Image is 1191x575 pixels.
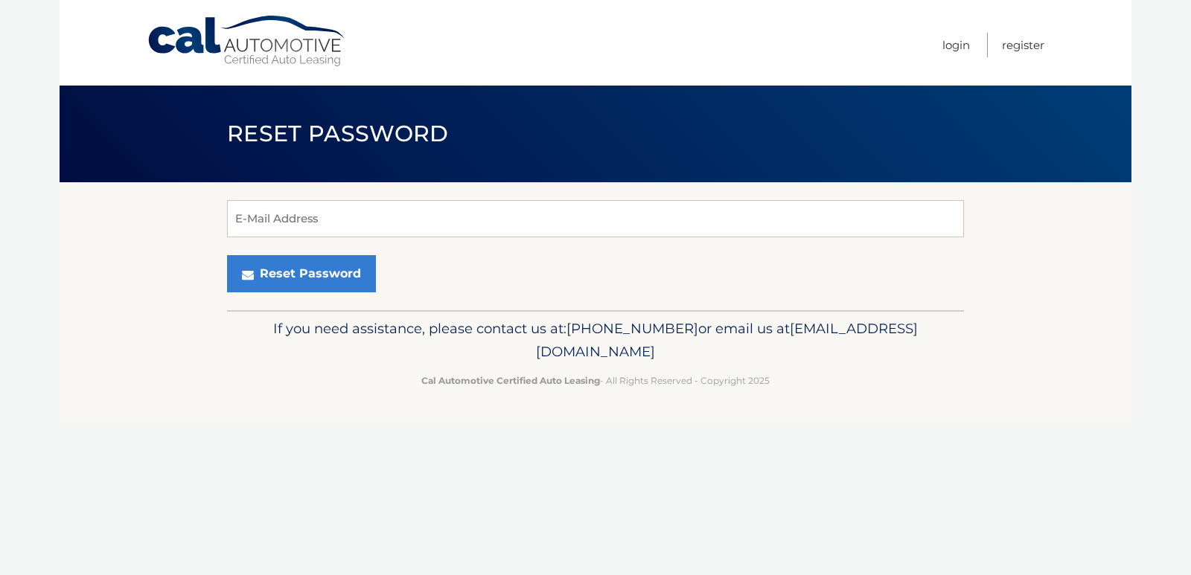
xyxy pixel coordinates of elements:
[237,373,954,388] p: - All Rights Reserved - Copyright 2025
[227,255,376,292] button: Reset Password
[1002,33,1044,57] a: Register
[942,33,970,57] a: Login
[147,15,348,68] a: Cal Automotive
[566,320,698,337] span: [PHONE_NUMBER]
[227,200,964,237] input: E-Mail Address
[227,120,448,147] span: Reset Password
[421,375,600,386] strong: Cal Automotive Certified Auto Leasing
[237,317,954,364] p: If you need assistance, please contact us at: or email us at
